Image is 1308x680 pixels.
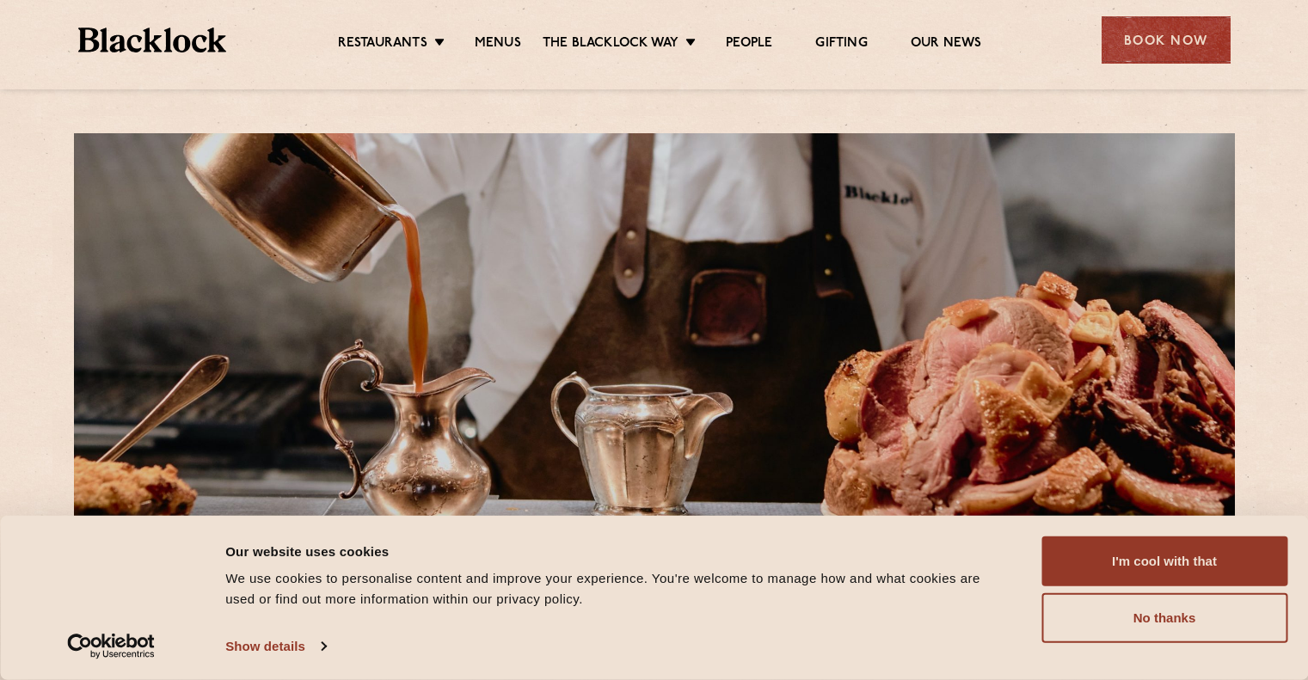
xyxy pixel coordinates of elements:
[225,568,1003,610] div: We use cookies to personalise content and improve your experience. You're welcome to manage how a...
[36,634,187,659] a: Usercentrics Cookiebot - opens in a new window
[225,634,325,659] a: Show details
[225,541,1003,561] div: Our website uses cookies
[543,35,679,54] a: The Blacklock Way
[911,35,982,54] a: Our News
[1041,593,1287,643] button: No thanks
[726,35,772,54] a: People
[1102,16,1231,64] div: Book Now
[1041,536,1287,586] button: I'm cool with that
[338,35,427,54] a: Restaurants
[78,28,227,52] img: BL_Textured_Logo-footer-cropped.svg
[475,35,521,54] a: Menus
[815,35,867,54] a: Gifting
